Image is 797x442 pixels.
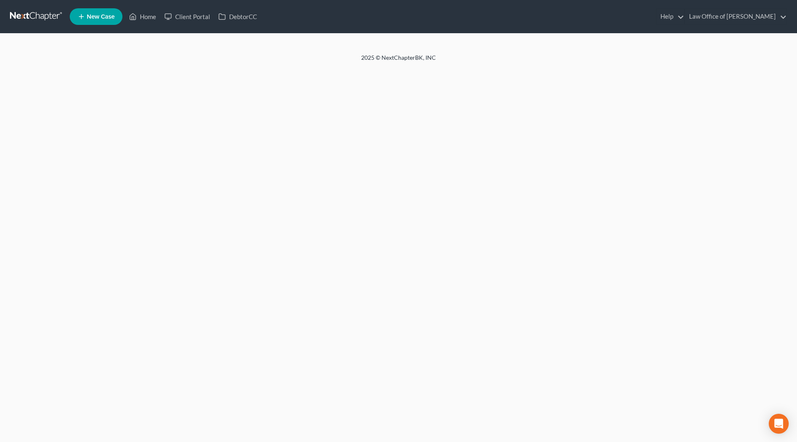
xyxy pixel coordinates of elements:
[214,9,261,24] a: DebtorCC
[769,414,789,434] div: Open Intercom Messenger
[162,54,635,68] div: 2025 © NextChapterBK, INC
[160,9,214,24] a: Client Portal
[656,9,684,24] a: Help
[125,9,160,24] a: Home
[685,9,787,24] a: Law Office of [PERSON_NAME]
[70,8,122,25] new-legal-case-button: New Case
